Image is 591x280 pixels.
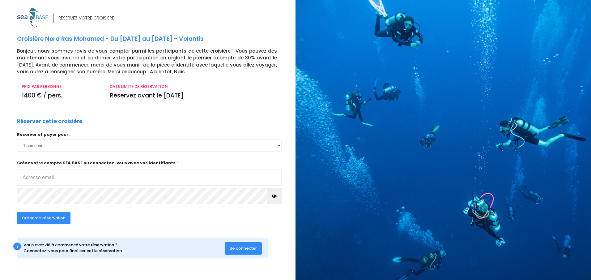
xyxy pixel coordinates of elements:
[17,35,291,44] p: Croisière Nord Ras Mohamed - Du [DATE] au [DATE] - Volantis
[110,84,277,90] p: DATE LIMITE DE RÉSERVATION
[110,91,277,100] p: Réservez avant le [DATE]
[225,245,262,251] a: Se connecter
[23,242,225,254] div: Vous avez déjà commencé votre réservation ? Connectez-vous pour finaliser cette réservation.
[13,243,21,250] div: i
[17,170,282,186] input: Adresse email
[17,118,82,126] p: Réserver cette croisière
[22,84,100,90] p: PRIX PAR PERSONNE
[22,91,100,100] p: 1400 € / pers.
[17,160,282,186] p: Créez votre compte SEA BASE ou connectez-vous avec vos identifiants :
[17,48,291,75] p: Bonjour, nous sommes ravis de vous compter parmi les participants de cette croisière ! Vous pouve...
[58,15,114,21] div: RÉSERVEZ VOTRE CROISIÈRE
[225,242,262,255] button: Se connecter
[22,215,66,221] span: Créer ma réservation
[230,245,257,251] span: Se connecter
[17,7,48,28] img: logo_color1.png
[17,131,282,138] p: Réserver et payer pour :
[17,212,70,224] button: Créer ma réservation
